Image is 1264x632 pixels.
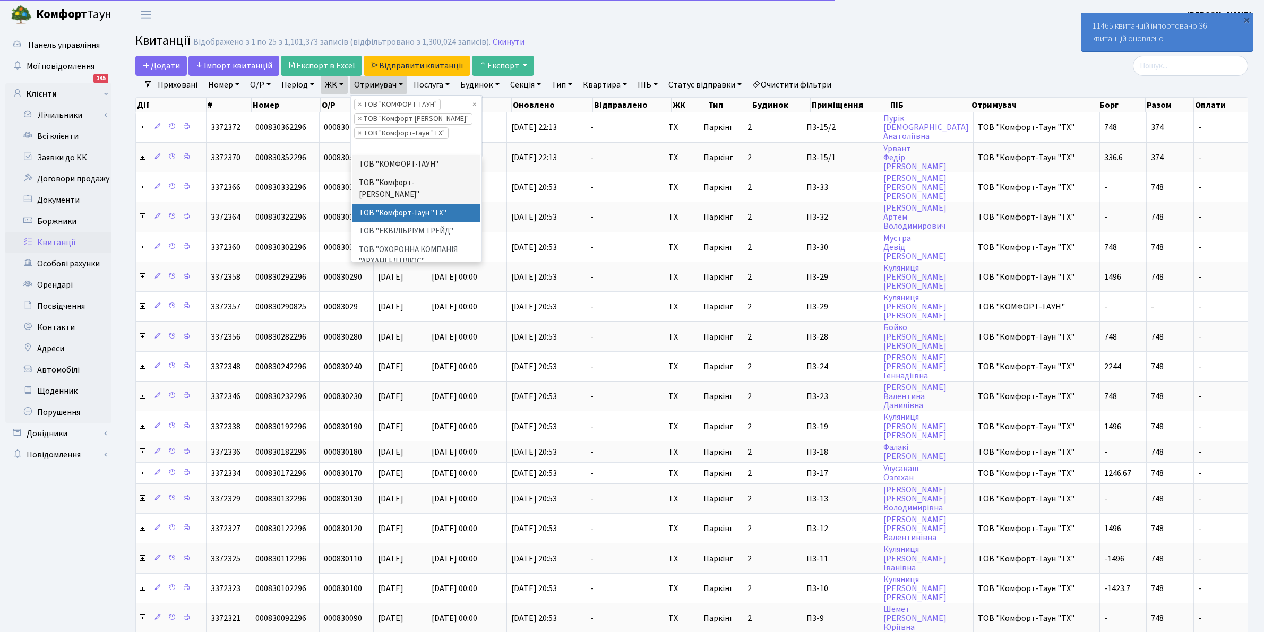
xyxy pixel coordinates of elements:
[883,484,947,514] a: [PERSON_NAME][PERSON_NAME]Володимирівна
[703,331,733,343] span: Паркінг
[806,333,875,341] span: П3-28
[590,243,659,252] span: -
[1104,271,1121,283] span: 1496
[511,467,557,479] span: [DATE] 20:53
[1151,241,1164,253] span: 748
[354,99,441,110] li: ТОВ "КОМФОРТ-ТАУН"
[432,421,477,432] span: [DATE] 00:00
[432,301,477,313] span: [DATE] 00:00
[1133,56,1248,76] input: Пошук...
[5,83,111,105] a: Клієнти
[324,391,362,402] span: 000830230
[668,183,694,192] span: ТХ
[432,446,477,458] span: [DATE] 00:00
[703,446,733,458] span: Паркінг
[1104,467,1131,479] span: 1246.67
[255,391,306,402] span: 000830232296
[281,56,362,76] a: Експорт в Excel
[352,222,481,241] li: ТОВ "ЕКВІЛІБРІУМ ТРЕЙД"
[590,183,659,192] span: -
[590,273,659,281] span: -
[1151,211,1164,223] span: 748
[806,448,875,456] span: П3-18
[255,122,306,133] span: 000830362296
[472,56,534,76] button: Експорт
[211,361,240,373] span: 3372348
[668,243,694,252] span: ТХ
[1194,98,1249,112] th: Оплати
[1151,446,1164,458] span: 748
[432,331,477,343] span: [DATE] 00:00
[1198,213,1243,221] span: -
[883,232,947,262] a: МустраДевід[PERSON_NAME]
[883,262,947,292] a: Куляниця[PERSON_NAME][PERSON_NAME]
[1104,361,1121,373] span: 2244
[751,98,811,112] th: Будинок
[978,153,1095,162] span: ТОВ "Комфорт-Таун "ТХ"
[1151,331,1164,343] span: 748
[5,189,111,211] a: Документи
[747,391,752,402] span: 2
[5,402,111,423] a: Порушення
[1104,152,1123,163] span: 336.6
[703,493,733,505] span: Паркінг
[889,98,970,112] th: ПІБ
[277,76,319,94] a: Період
[703,181,733,193] span: Паркінг
[1198,273,1243,281] span: -
[1198,302,1243,311] span: -
[1151,361,1164,373] span: 748
[211,211,240,223] span: 3372364
[806,302,875,311] span: П3-29
[324,467,362,479] span: 000830170
[5,56,111,77] a: Мої повідомлення145
[747,361,752,373] span: 2
[321,98,375,112] th: О/Р
[747,446,752,458] span: 2
[806,495,875,503] span: П3-13
[350,76,407,94] a: Отримувач
[668,362,694,371] span: ТХ
[28,39,100,51] span: Панель управління
[255,301,306,313] span: 000830290825
[590,302,659,311] span: -
[378,331,403,343] span: [DATE]
[324,211,362,223] span: 000830320
[883,112,969,142] a: Пурік[DEMOGRAPHIC_DATA]Анатоліївна
[211,152,240,163] span: 3372370
[188,56,279,76] a: Iмпорт квитанцій
[1198,469,1243,478] span: -
[1104,181,1107,193] span: -
[1198,495,1243,503] span: -
[133,6,159,23] button: Переключити навігацію
[1151,301,1154,313] span: -
[432,271,477,283] span: [DATE] 00:00
[883,143,947,172] a: УрвантФедір[PERSON_NAME]
[193,37,491,47] div: Відображено з 1 по 25 з 1,101,373 записів (відфільтровано з 1,300,024 записів).
[153,76,202,94] a: Приховані
[472,99,476,110] span: Видалити всі елементи
[324,301,358,313] span: 00083029
[672,98,707,112] th: ЖК
[806,422,875,431] span: П3-19
[5,34,111,56] a: Панель управління
[324,446,362,458] span: 000830180
[5,253,111,274] a: Особові рахунки
[883,172,947,202] a: [PERSON_NAME][PERSON_NAME][PERSON_NAME]
[255,181,306,193] span: 000830332296
[1187,8,1251,21] a: [PERSON_NAME]
[806,392,875,401] span: П3-23
[883,574,947,603] a: Куляниця[PERSON_NAME][PERSON_NAME]
[324,331,362,343] span: 000830280
[5,359,111,380] a: Автомобілі
[547,76,577,94] a: Тип
[352,204,481,223] li: ТОВ "Комфорт-Таун "ТХ"
[493,37,524,47] a: Скинути
[255,331,306,343] span: 000830282296
[1104,446,1107,458] span: -
[255,241,306,253] span: 000830302296
[978,183,1095,192] span: ТОВ "Комфорт-Таун "ТХ"
[978,243,1095,252] span: ТОВ "Комфорт-Таун "ТХ"
[703,421,733,432] span: Паркінг
[1104,211,1107,223] span: -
